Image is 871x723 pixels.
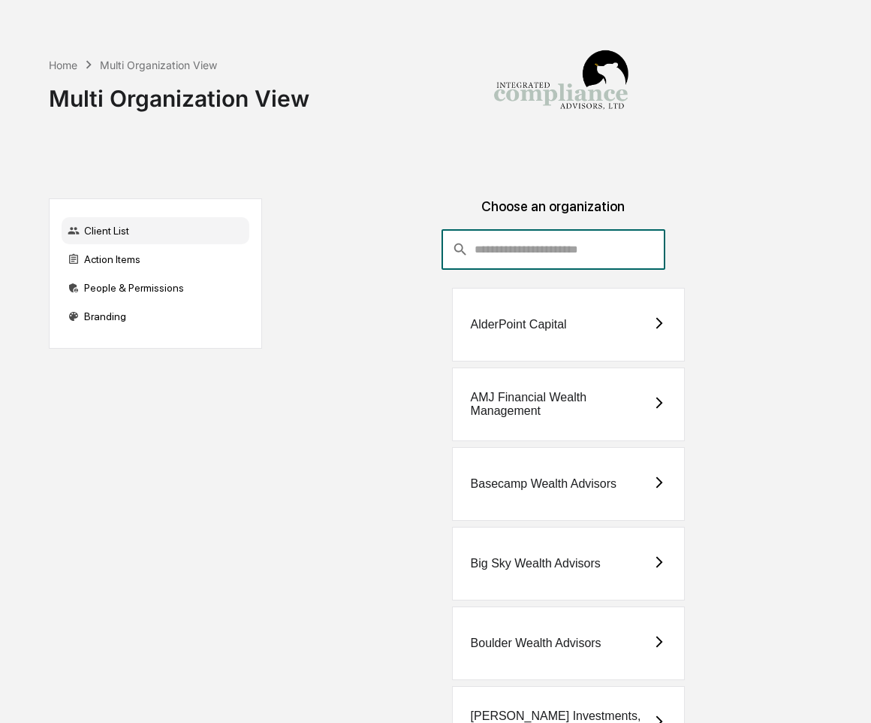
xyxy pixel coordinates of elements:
div: People & Permissions [62,274,249,301]
img: Integrated Compliance Advisors [486,12,636,162]
div: Client List [62,217,249,244]
div: consultant-dashboard__filter-organizations-search-bar [442,229,665,270]
div: Choose an organization [274,198,833,229]
div: Basecamp Wealth Advisors [471,477,616,491]
div: Multi Organization View [49,73,309,112]
div: AlderPoint Capital [471,318,567,331]
div: Big Sky Wealth Advisors [471,557,601,570]
div: AMJ Financial Wealth Management [471,391,652,418]
div: Multi Organization View [100,59,217,71]
div: Action Items [62,246,249,273]
div: Home [49,59,77,71]
div: Boulder Wealth Advisors [471,637,601,650]
div: Branding [62,303,249,330]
